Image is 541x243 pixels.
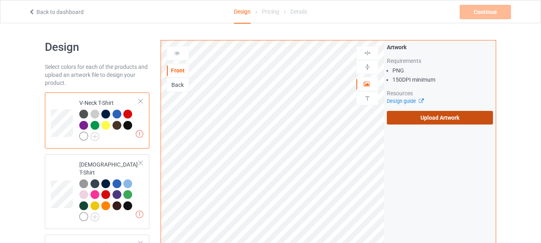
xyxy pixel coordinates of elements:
[28,9,84,15] a: Back to dashboard
[91,213,99,221] img: svg+xml;base64,PD94bWwgdmVyc2lvbj0iMS4wIiBlbmNvZGluZz0iVVRGLTgiPz4KPHN2ZyB3aWR0aD0iMjJweCIgaGVpZ2...
[364,49,371,57] img: svg%3E%0A
[45,63,149,87] div: Select colors for each of the products and upload an artwork file to design your product.
[387,98,423,104] a: Design guide
[392,66,493,74] li: PNG
[290,0,307,23] div: Details
[79,99,139,140] div: V-Neck T-Shirt
[91,132,99,141] img: svg+xml;base64,PD94bWwgdmVyc2lvbj0iMS4wIiBlbmNvZGluZz0iVVRGLTgiPz4KPHN2ZyB3aWR0aD0iMjJweCIgaGVpZ2...
[364,94,371,102] img: svg%3E%0A
[364,63,371,71] img: svg%3E%0A
[262,0,279,23] div: Pricing
[392,76,493,84] li: 150 DPI minimum
[136,211,143,218] img: exclamation icon
[136,130,143,138] img: exclamation icon
[167,66,189,74] div: Front
[79,161,139,221] div: [DEMOGRAPHIC_DATA] T-Shirt
[45,40,149,54] h1: Design
[387,89,493,97] div: Resources
[387,111,493,125] label: Upload Artwork
[387,57,493,65] div: Requirements
[387,43,493,51] div: Artwork
[45,154,149,229] div: [DEMOGRAPHIC_DATA] T-Shirt
[234,0,251,24] div: Design
[167,81,189,89] div: Back
[45,92,149,149] div: V-Neck T-Shirt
